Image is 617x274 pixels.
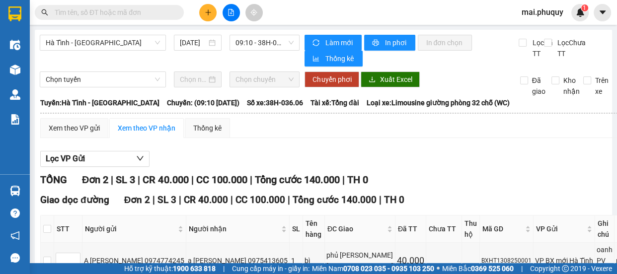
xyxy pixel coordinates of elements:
span: In phơi [385,37,407,48]
sup: 1 [581,4,588,11]
strong: 1900 633 818 [173,265,216,273]
div: A [PERSON_NAME] 0974774245 [84,255,184,266]
button: In đơn chọn [418,35,472,51]
span: Hà Tĩnh - Hà Nội [46,35,160,50]
span: 1 [583,4,586,11]
span: message [10,253,20,263]
strong: 0369 525 060 [471,265,514,273]
span: Chuyến: (09:10 [DATE]) [167,97,239,108]
div: a [PERSON_NAME] 0975413605 [188,255,288,266]
button: bar-chartThống kê [305,51,363,67]
span: TỔNG [40,174,67,186]
th: Chưa TT [426,215,462,243]
th: Tên hàng [303,215,325,243]
span: ĐC Giao [327,223,385,234]
span: | [249,174,252,186]
span: copyright [562,265,569,272]
span: 09:10 - 38H-036.06 [235,35,294,50]
span: | [111,174,113,186]
span: file-add [228,9,234,16]
span: Giao dọc đường [40,194,109,205]
button: caret-down [594,4,611,21]
img: warehouse-icon [10,89,20,100]
b: Tuyến: Hà Tĩnh - [GEOGRAPHIC_DATA] [40,99,159,107]
span: Loại xe: Limousine giường phòng 32 chỗ (WC) [367,97,510,108]
strong: 0708 023 035 - 0935 103 250 [343,265,434,273]
span: Miền Nam [312,263,434,274]
button: aim [245,4,263,21]
span: Đơn 2 [82,174,108,186]
span: VP Gửi [536,223,585,234]
span: down [136,154,144,162]
span: | [153,194,155,205]
button: Chuyển phơi [305,71,359,87]
img: warehouse-icon [10,65,20,75]
span: | [223,263,225,274]
span: Tổng cước 140.000 [293,194,377,205]
span: SL 3 [116,174,135,186]
button: syncLàm mới [305,35,362,51]
span: Chọn chuyến [235,72,294,87]
span: bar-chart [312,55,321,63]
button: file-add [223,4,240,21]
span: search [41,9,48,16]
span: caret-down [598,8,607,17]
span: | [379,194,382,205]
span: Hỗ trợ kỹ thuật: [124,263,216,274]
span: download [369,76,376,84]
img: logo-vxr [8,6,21,21]
span: Lọc VP Gửi [46,152,85,165]
div: 40.000 [397,254,424,268]
button: printerIn phơi [364,35,415,51]
span: aim [250,9,257,16]
div: Xem theo VP nhận [118,123,175,134]
span: Đơn 2 [124,194,151,205]
span: Tài xế: Tổng đài [310,97,359,108]
div: Thống kê [193,123,222,134]
span: CC 100.000 [196,174,247,186]
span: printer [372,39,381,47]
span: CR 40.000 [143,174,188,186]
span: mai.phuquy [514,6,571,18]
input: Chọn ngày [180,74,207,85]
th: Đã TT [395,215,426,243]
input: 13/08/2025 [180,37,207,48]
img: icon-new-feature [576,8,585,17]
span: Mã GD [482,223,523,234]
span: | [288,194,290,205]
span: | [342,174,344,186]
span: question-circle [10,208,20,218]
span: Miền Bắc [442,263,514,274]
div: BXHT1308250001 [481,256,532,266]
span: CR 40.000 [184,194,228,205]
button: plus [199,4,217,21]
th: SL [290,215,303,243]
span: Lọc Đã TT [528,37,554,59]
span: ⚪️ [437,267,440,271]
span: Kho nhận [559,75,584,97]
span: Xuất Excel [380,74,412,85]
span: plus [205,9,212,16]
img: solution-icon [10,114,20,125]
span: Tổng cước 140.000 [254,174,339,186]
span: | [191,174,193,186]
th: Ghi chú [595,215,615,243]
input: Tìm tên, số ĐT hoặc mã đơn [55,7,172,18]
span: Số xe: 38H-036.06 [247,97,303,108]
span: Thống kê [325,53,355,64]
th: Thu hộ [462,215,480,243]
span: CC 100.000 [235,194,285,205]
div: 1 [291,255,301,266]
span: Đã giao [528,75,549,97]
button: Lọc VP Gửi [40,151,150,167]
span: | [138,174,140,186]
div: VP BX mới Hà Tĩnh [535,255,593,266]
span: Người nhận [189,223,279,234]
span: Lọc Chưa TT [553,37,587,59]
span: notification [10,231,20,240]
span: | [231,194,233,205]
th: STT [54,215,82,243]
span: Làm mới [325,37,354,48]
div: phủ [PERSON_NAME][GEOGRAPHIC_DATA] [326,250,393,272]
span: Cung cấp máy in - giấy in: [232,263,309,274]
